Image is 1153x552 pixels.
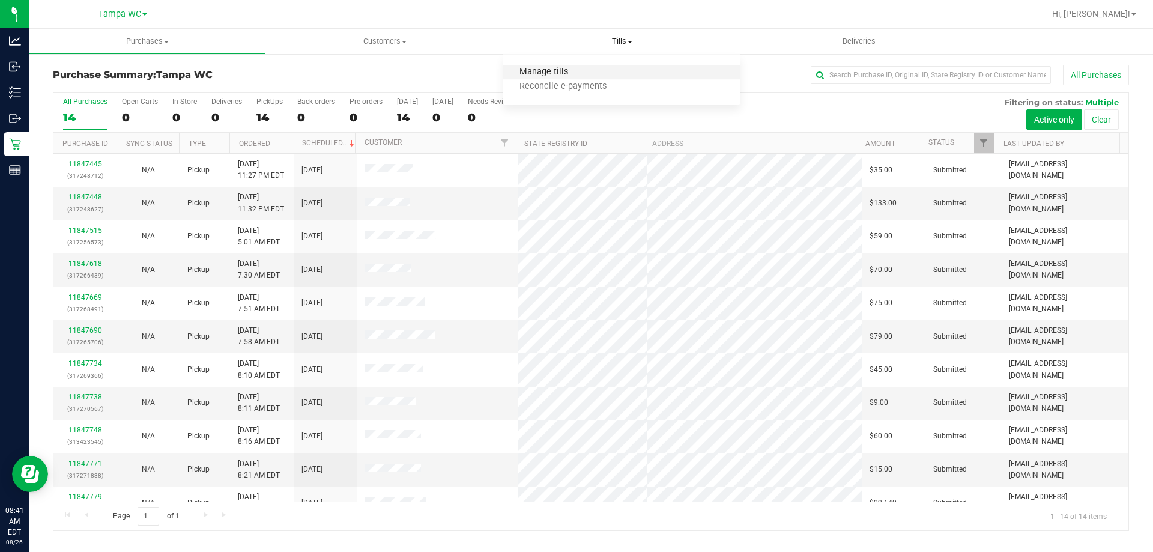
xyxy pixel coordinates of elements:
[61,237,109,248] p: (317256573)
[933,364,967,375] span: Submitted
[297,97,335,106] div: Back-orders
[172,111,197,124] div: 0
[870,364,892,375] span: $45.00
[12,456,48,492] iframe: Resource center
[1052,9,1130,19] span: Hi, [PERSON_NAME]!
[172,97,197,106] div: In Store
[142,365,155,374] span: Not Applicable
[142,265,155,274] span: Not Applicable
[267,36,503,47] span: Customers
[1009,258,1121,281] span: [EMAIL_ADDRESS][DOMAIN_NAME]
[68,459,102,468] a: 11847771
[187,198,210,209] span: Pickup
[126,139,172,148] a: Sync Status
[142,299,155,307] span: Not Applicable
[870,464,892,475] span: $15.00
[9,164,21,176] inline-svg: Reports
[156,69,213,80] span: Tampa WC
[1009,491,1121,514] span: [EMAIL_ADDRESS][DOMAIN_NAME]
[142,199,155,207] span: Not Applicable
[61,204,109,215] p: (317248627)
[61,336,109,348] p: (317265706)
[933,497,967,509] span: Submitted
[68,359,102,368] a: 11847734
[61,403,109,414] p: (317270567)
[61,470,109,481] p: (317271838)
[302,139,357,147] a: Scheduled
[1009,458,1121,481] span: [EMAIL_ADDRESS][DOMAIN_NAME]
[9,86,21,99] inline-svg: Inventory
[503,67,584,77] span: Manage tills
[933,331,967,342] span: Submitted
[238,258,280,281] span: [DATE] 7:30 AM EDT
[503,29,740,54] a: Tills Manage tills Reconcile e-payments
[5,505,23,538] p: 08:41 AM EDT
[103,507,189,526] span: Page of 1
[301,464,322,475] span: [DATE]
[142,198,155,209] button: N/A
[503,82,623,92] span: Reconcile e-payments
[187,364,210,375] span: Pickup
[142,397,155,408] button: N/A
[142,232,155,240] span: Not Applicable
[142,264,155,276] button: N/A
[63,111,107,124] div: 14
[187,165,210,176] span: Pickup
[53,70,411,80] h3: Purchase Summary:
[1009,425,1121,447] span: [EMAIL_ADDRESS][DOMAIN_NAME]
[68,393,102,401] a: 11847738
[397,111,418,124] div: 14
[740,29,978,54] a: Deliveries
[238,358,280,381] span: [DATE] 8:10 AM EDT
[811,66,1051,84] input: Search Purchase ID, Original ID, State Registry ID or Customer Name...
[870,165,892,176] span: $35.00
[238,425,280,447] span: [DATE] 8:16 AM EDT
[397,97,418,106] div: [DATE]
[9,112,21,124] inline-svg: Outbound
[933,198,967,209] span: Submitted
[1041,507,1116,525] span: 1 - 14 of 14 items
[29,36,265,47] span: Purchases
[1005,97,1083,107] span: Filtering on status:
[301,431,322,442] span: [DATE]
[142,497,155,509] button: N/A
[142,431,155,442] button: N/A
[238,225,280,248] span: [DATE] 5:01 AM EDT
[1063,65,1129,85] button: All Purchases
[62,139,108,148] a: Purchase ID
[9,35,21,47] inline-svg: Analytics
[142,332,155,341] span: Not Applicable
[238,292,280,315] span: [DATE] 7:51 AM EDT
[865,139,895,148] a: Amount
[1009,159,1121,181] span: [EMAIL_ADDRESS][DOMAIN_NAME]
[63,97,107,106] div: All Purchases
[503,36,740,47] span: Tills
[68,259,102,268] a: 11847618
[928,138,954,147] a: Status
[142,465,155,473] span: Not Applicable
[870,431,892,442] span: $60.00
[350,111,383,124] div: 0
[826,36,892,47] span: Deliveries
[432,97,453,106] div: [DATE]
[301,397,322,408] span: [DATE]
[301,297,322,309] span: [DATE]
[187,497,210,509] span: Pickup
[98,9,141,19] span: Tampa WC
[468,111,512,124] div: 0
[1009,358,1121,381] span: [EMAIL_ADDRESS][DOMAIN_NAME]
[933,397,967,408] span: Submitted
[301,165,322,176] span: [DATE]
[211,111,242,124] div: 0
[68,326,102,335] a: 11847690
[68,160,102,168] a: 11847445
[297,111,335,124] div: 0
[468,97,512,106] div: Needs Review
[9,61,21,73] inline-svg: Inbound
[187,431,210,442] span: Pickup
[870,331,892,342] span: $79.00
[1085,97,1119,107] span: Multiple
[142,364,155,375] button: N/A
[301,364,322,375] span: [DATE]
[238,192,284,214] span: [DATE] 11:32 PM EDT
